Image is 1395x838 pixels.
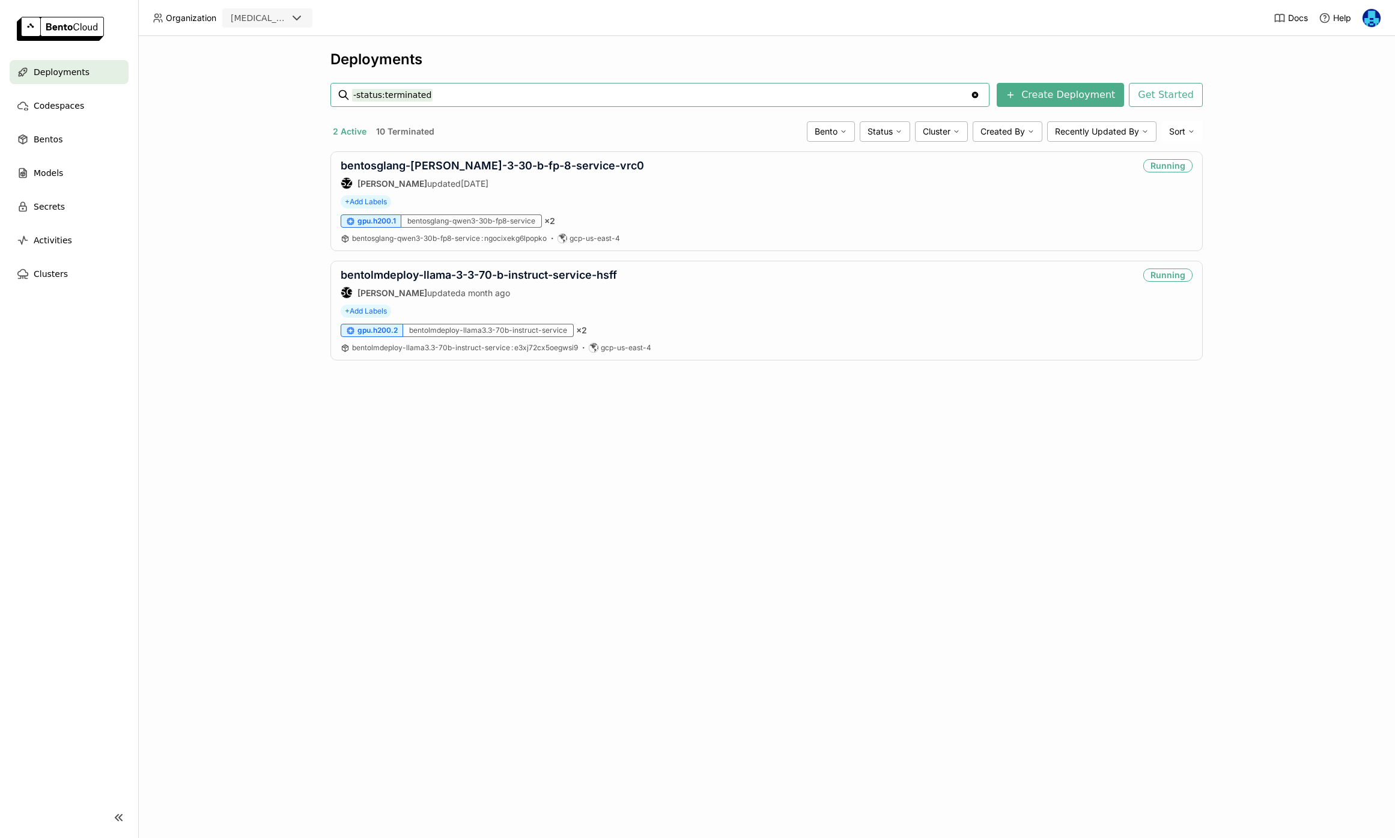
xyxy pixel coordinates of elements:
span: : [511,343,513,352]
a: Codespaces [10,94,129,118]
span: gpu.h200.1 [357,216,396,226]
div: Shenyang Zhao [341,177,353,189]
div: SZ [341,178,352,189]
a: bentolmdeploy-llama-3-3-70-b-instruct-service-hsff [341,269,617,281]
span: Deployments [34,65,90,79]
div: Running [1143,269,1193,282]
div: Deployments [330,50,1203,68]
strong: [PERSON_NAME] [357,178,427,189]
button: 2 Active [330,124,369,139]
div: Cluster [915,121,968,142]
span: Cluster [923,126,950,137]
span: bentolmdeploy-llama3.3-70b-instruct-service e3xj72cx5oegwsi9 [352,343,578,352]
span: bentosglang-qwen3-30b-fp8-service ngocixekg6lpopko [352,234,547,243]
span: : [481,234,483,243]
div: updated [341,177,644,189]
img: Yi Guo [1363,9,1381,27]
a: Docs [1274,12,1308,24]
span: Bento [815,126,837,137]
button: Get Started [1129,83,1203,107]
div: Recently Updated By [1047,121,1156,142]
span: [DATE] [461,178,488,189]
span: Sort [1169,126,1185,137]
span: a month ago [461,288,510,298]
span: Created By [980,126,1025,137]
span: Docs [1288,13,1308,23]
div: Bento [807,121,855,142]
a: bentosglang-qwen3-30b-fp8-service:ngocixekg6lpopko [352,234,547,243]
a: Models [10,161,129,185]
input: Search [352,85,970,105]
span: Codespaces [34,99,84,113]
span: Secrets [34,199,65,214]
div: SG [341,287,352,298]
span: Status [868,126,893,137]
span: Recently Updated By [1055,126,1139,137]
span: gcp-us-east-4 [570,234,620,243]
a: Bentos [10,127,129,151]
span: gpu.h200.2 [357,326,398,335]
div: updated [341,287,617,299]
div: Status [860,121,910,142]
span: Activities [34,233,72,247]
button: Create Deployment [997,83,1124,107]
span: Models [34,166,63,180]
span: × 2 [576,325,587,336]
button: 10 Terminated [374,124,437,139]
div: Help [1319,12,1351,24]
div: Steve Guo [341,287,353,299]
img: logo [17,17,104,41]
input: Selected revia. [288,13,290,25]
a: bentolmdeploy-llama3.3-70b-instruct-service:e3xj72cx5oegwsi9 [352,343,578,353]
span: × 2 [544,216,555,226]
div: Sort [1161,121,1203,142]
div: Created By [973,121,1042,142]
a: Activities [10,228,129,252]
svg: Clear value [970,90,980,100]
a: Clusters [10,262,129,286]
a: Deployments [10,60,129,84]
span: gcp-us-east-4 [601,343,651,353]
span: +Add Labels [341,195,391,208]
span: Organization [166,13,216,23]
span: Help [1333,13,1351,23]
div: bentolmdeploy-llama3.3-70b-instruct-service [403,324,574,337]
div: Running [1143,159,1193,172]
span: Bentos [34,132,62,147]
div: [MEDICAL_DATA] [231,12,287,24]
div: bentosglang-qwen3-30b-fp8-service [401,214,542,228]
a: Secrets [10,195,129,219]
span: Clusters [34,267,68,281]
strong: [PERSON_NAME] [357,288,427,298]
a: bentosglang-[PERSON_NAME]-3-30-b-fp-8-service-vrc0 [341,159,644,172]
span: +Add Labels [341,305,391,318]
